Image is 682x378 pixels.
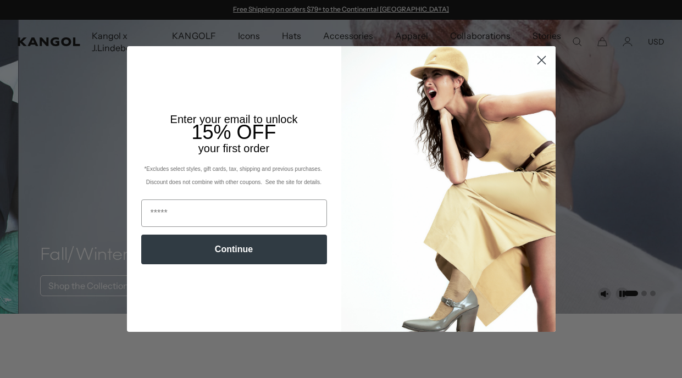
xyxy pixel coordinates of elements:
[144,166,323,185] span: *Excludes select styles, gift cards, tax, shipping and previous purchases. Discount does not comb...
[170,113,298,125] span: Enter your email to unlock
[198,142,269,154] span: your first order
[141,235,327,264] button: Continue
[191,121,276,143] span: 15% OFF
[141,199,327,227] input: Email
[341,46,556,332] img: 93be19ad-e773-4382-80b9-c9d740c9197f.jpeg
[532,51,551,70] button: Close dialog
